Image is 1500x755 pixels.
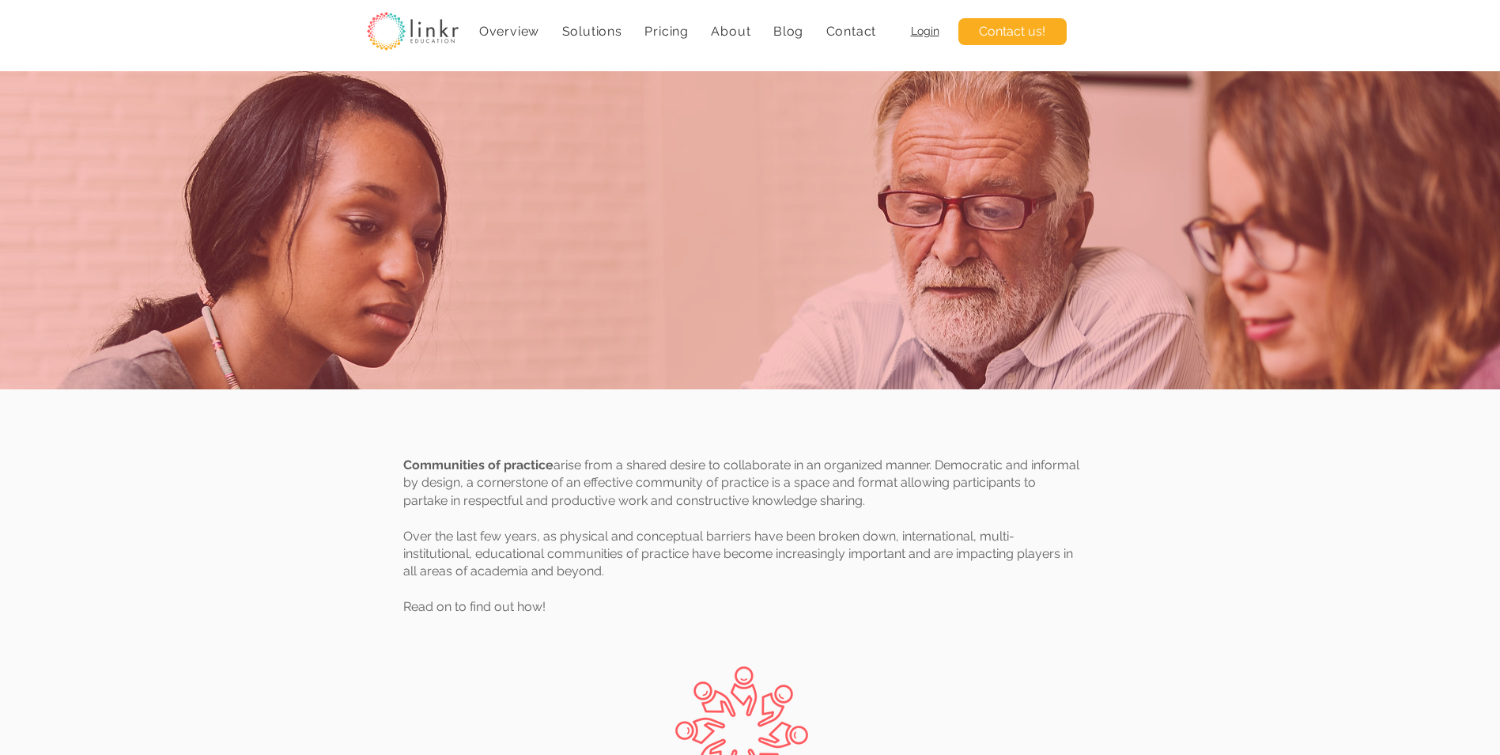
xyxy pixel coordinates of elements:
nav: Site [471,16,885,47]
span: Pricing [644,24,689,39]
span: About [711,24,750,39]
a: Overview [471,16,548,47]
div: Solutions [554,16,630,47]
span: Contact [826,24,877,39]
p: arise from a shared desire to collaborate in an organized manner. Democratic and informal by desi... [403,457,1081,510]
span: Solutions [562,24,622,39]
span: Blog [773,24,803,39]
p: Read on to find out how! [403,598,1081,634]
span: Contact us! [979,23,1045,40]
span: Communities of practice [403,457,554,472]
div: About [703,16,759,47]
a: Blog [765,16,812,47]
img: linkr_logo_transparentbg.png [367,12,459,51]
a: Contact us! [958,18,1067,45]
span: Overview [479,24,539,39]
a: Pricing [637,16,697,47]
a: Contact [818,16,884,47]
p: Over the last few years, as physical and conceptual barriers have been broken down, international... [403,528,1081,581]
a: Login [911,25,939,37]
